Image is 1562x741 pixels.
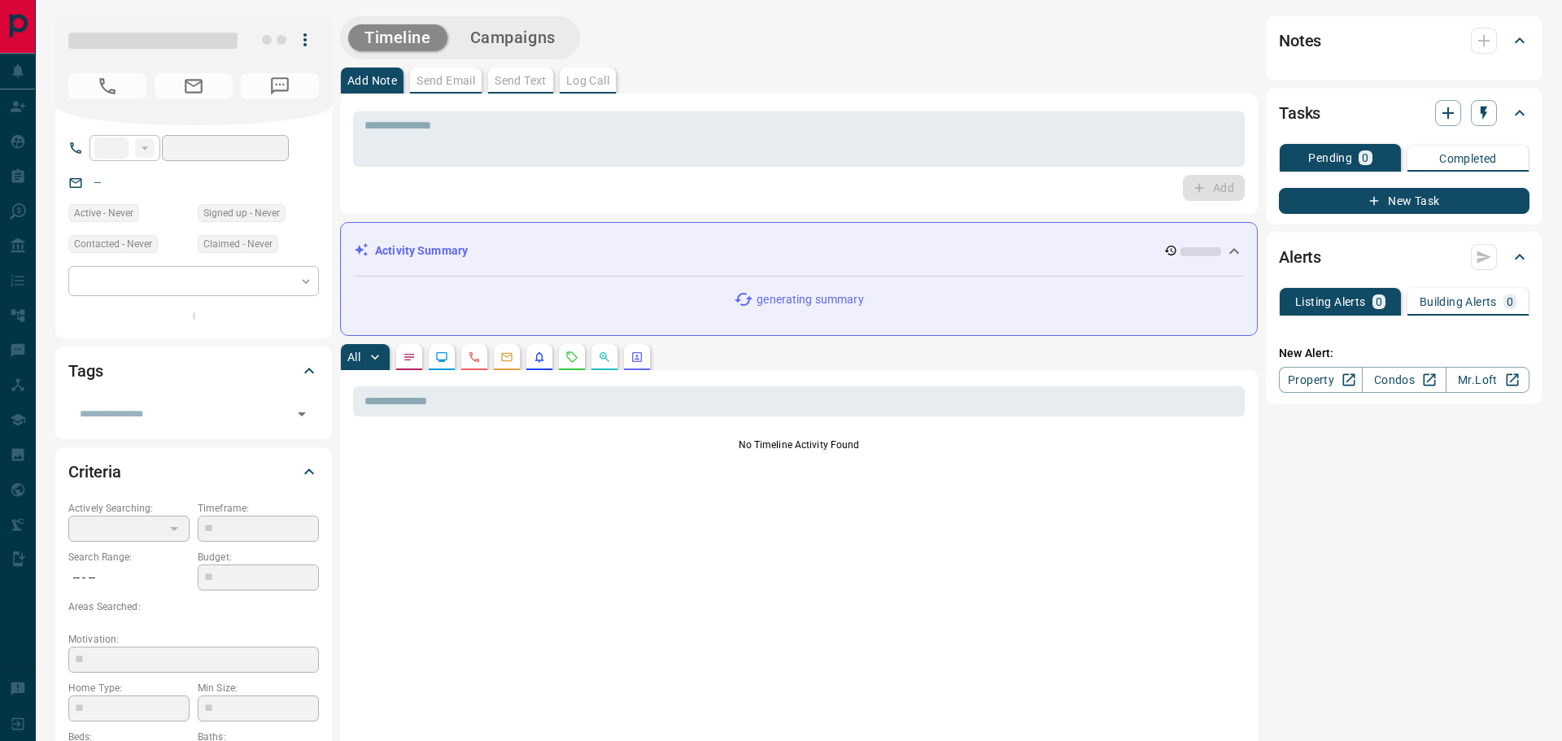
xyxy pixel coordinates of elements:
[290,403,313,425] button: Open
[500,351,513,364] svg: Emails
[68,564,190,591] p: -- - --
[1279,100,1320,126] h2: Tasks
[68,358,103,384] h2: Tags
[198,550,319,564] p: Budget:
[347,75,397,86] p: Add Note
[533,351,546,364] svg: Listing Alerts
[241,73,319,99] span: No Number
[1295,296,1366,307] p: Listing Alerts
[68,599,319,614] p: Areas Searched:
[68,681,190,695] p: Home Type:
[598,351,611,364] svg: Opportunities
[403,351,416,364] svg: Notes
[1279,28,1321,54] h2: Notes
[68,452,319,491] div: Criteria
[454,24,572,51] button: Campaigns
[1376,296,1382,307] p: 0
[203,205,280,221] span: Signed up - Never
[757,291,863,308] p: generating summary
[1446,367,1529,393] a: Mr.Loft
[203,236,273,252] span: Claimed - Never
[1279,244,1321,270] h2: Alerts
[1279,94,1529,133] div: Tasks
[1420,296,1497,307] p: Building Alerts
[1279,345,1529,362] p: New Alert:
[565,351,578,364] svg: Requests
[1279,238,1529,277] div: Alerts
[94,176,101,189] a: --
[1279,367,1363,393] a: Property
[74,236,152,252] span: Contacted - Never
[468,351,481,364] svg: Calls
[198,681,319,695] p: Min Size:
[354,236,1244,266] div: Activity Summary
[68,73,146,99] span: No Number
[68,632,319,647] p: Motivation:
[347,351,360,363] p: All
[630,351,644,364] svg: Agent Actions
[68,351,319,390] div: Tags
[155,73,233,99] span: No Email
[353,438,1245,452] p: No Timeline Activity Found
[74,205,133,221] span: Active - Never
[1507,296,1513,307] p: 0
[198,501,319,516] p: Timeframe:
[1439,153,1497,164] p: Completed
[1279,188,1529,214] button: New Task
[348,24,447,51] button: Timeline
[435,351,448,364] svg: Lead Browsing Activity
[1308,152,1352,163] p: Pending
[1279,21,1529,60] div: Notes
[68,459,121,485] h2: Criteria
[375,242,468,259] p: Activity Summary
[1362,152,1368,163] p: 0
[68,501,190,516] p: Actively Searching:
[1362,367,1446,393] a: Condos
[68,550,190,564] p: Search Range:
